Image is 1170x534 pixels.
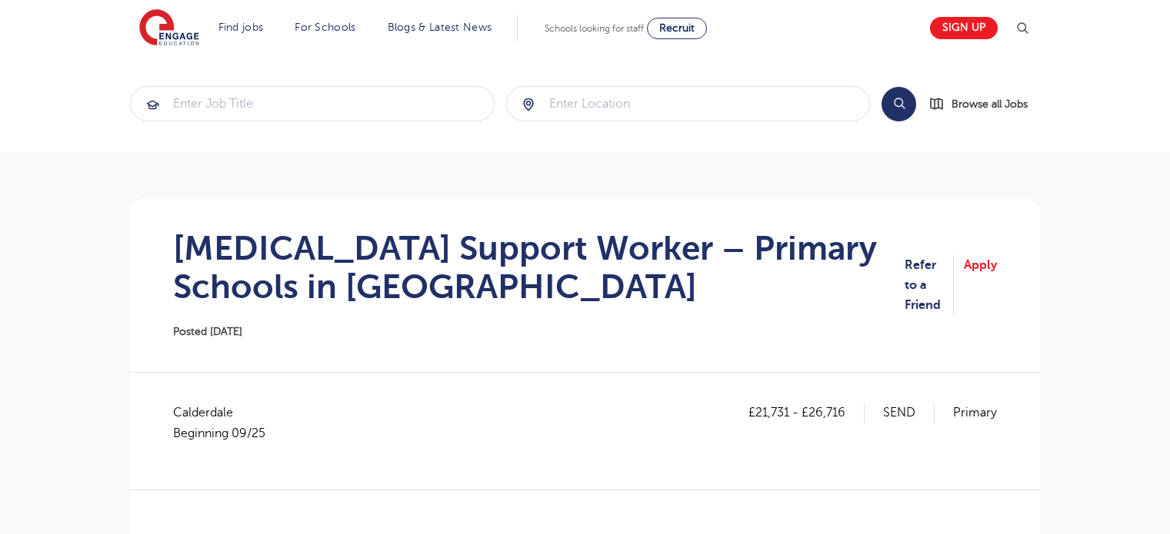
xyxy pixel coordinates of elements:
[173,423,265,443] p: Beginning 09/25
[545,23,644,34] span: Schools looking for staff
[139,9,199,48] img: Engage Education
[930,17,998,39] a: Sign up
[295,22,355,33] a: For Schools
[952,95,1028,113] span: Browse all Jobs
[953,403,997,423] p: Primary
[882,87,916,121] button: Search
[883,403,935,423] p: SEND
[507,87,870,121] input: Submit
[130,86,495,121] div: Submit
[506,86,871,121] div: Submit
[173,326,242,337] span: Posted [DATE]
[173,229,905,306] h1: [MEDICAL_DATA] Support Worker – Primary Schools in [GEOGRAPHIC_DATA]
[748,403,865,423] p: £21,731 - £26,716
[928,95,1040,113] a: Browse all Jobs
[218,22,264,33] a: Find jobs
[964,255,997,316] a: Apply
[659,22,695,34] span: Recruit
[173,403,281,443] span: Calderdale
[131,87,494,121] input: Submit
[905,255,954,316] a: Refer to a Friend
[388,22,492,33] a: Blogs & Latest News
[647,18,707,39] a: Recruit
